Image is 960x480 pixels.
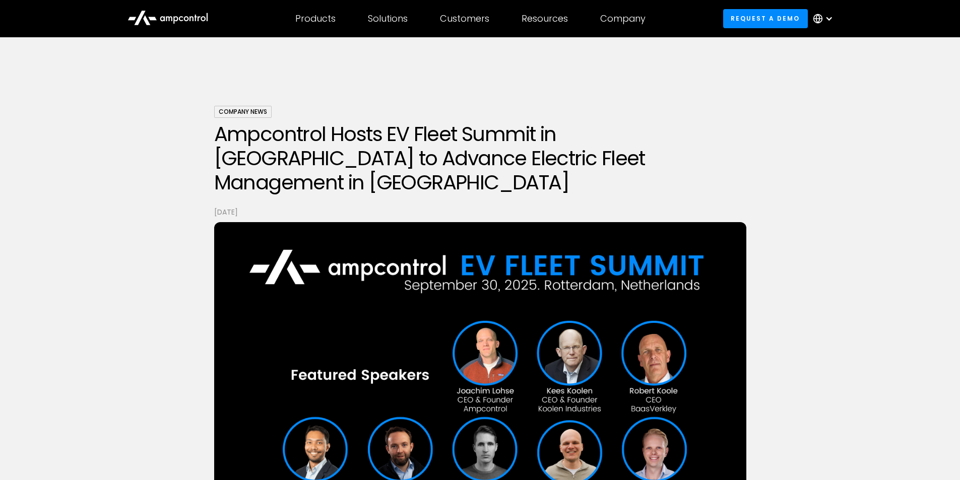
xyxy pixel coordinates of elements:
[600,13,646,24] div: Company
[295,13,336,24] div: Products
[723,9,808,28] a: Request a demo
[522,13,568,24] div: Resources
[440,13,489,24] div: Customers
[368,13,408,24] div: Solutions
[214,106,272,118] div: Company News
[214,207,746,218] p: [DATE]
[214,122,746,194] h1: Ampcontrol Hosts EV Fleet Summit in [GEOGRAPHIC_DATA] to Advance Electric Fleet Management in [GE...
